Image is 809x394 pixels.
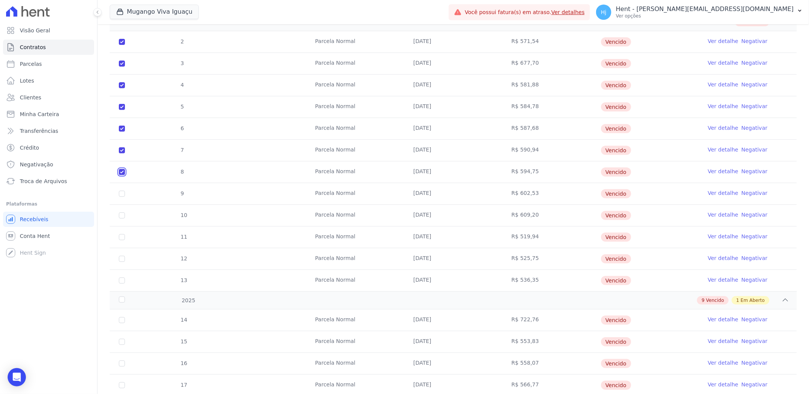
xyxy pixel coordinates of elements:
[601,81,631,90] span: Vencido
[404,227,502,248] td: [DATE]
[119,147,125,153] input: default
[708,211,738,219] a: Ver detalhe
[502,75,601,96] td: R$ 581,88
[502,353,601,374] td: R$ 558,07
[601,276,631,285] span: Vencido
[20,60,42,68] span: Parcelas
[601,146,631,155] span: Vencido
[404,205,502,226] td: [DATE]
[6,199,91,209] div: Plataformas
[708,102,738,110] a: Ver detalhe
[3,56,94,72] a: Parcelas
[180,190,184,196] span: 9
[180,382,187,388] span: 17
[708,59,738,67] a: Ver detalhe
[119,126,125,132] input: default
[742,233,768,239] a: Negativar
[180,125,184,131] span: 6
[601,337,631,346] span: Vencido
[119,339,125,345] input: default
[110,5,199,19] button: Mugango Viva Iguaçu
[119,382,125,388] input: default
[742,255,768,261] a: Negativar
[708,254,738,262] a: Ver detalhe
[3,73,94,88] a: Lotes
[502,205,601,226] td: R$ 609,20
[702,297,705,304] span: 9
[708,146,738,153] a: Ver detalhe
[741,297,765,304] span: Em Aberto
[404,31,502,53] td: [DATE]
[404,183,502,204] td: [DATE]
[552,9,585,15] a: Ver detalhes
[708,276,738,284] a: Ver detalhe
[119,212,125,219] input: default
[180,169,184,175] span: 8
[306,205,404,226] td: Parcela Normal
[742,381,768,388] a: Negativar
[502,309,601,331] td: R$ 722,76
[119,39,125,45] input: default
[404,331,502,353] td: [DATE]
[502,331,601,353] td: R$ 553,83
[736,297,739,304] span: 1
[119,82,125,88] input: default
[601,102,631,112] span: Vencido
[180,60,184,66] span: 3
[180,360,187,366] span: 16
[601,211,631,220] span: Vencido
[742,316,768,322] a: Negativar
[742,168,768,174] a: Negativar
[601,59,631,68] span: Vencido
[20,161,53,168] span: Negativação
[706,297,724,304] span: Vencido
[601,233,631,242] span: Vencido
[502,161,601,183] td: R$ 594,75
[3,23,94,38] a: Visão Geral
[616,5,794,13] p: Hent - [PERSON_NAME][EMAIL_ADDRESS][DOMAIN_NAME]
[404,118,502,139] td: [DATE]
[742,60,768,66] a: Negativar
[601,359,631,368] span: Vencido
[742,190,768,196] a: Negativar
[119,191,125,197] input: default
[180,147,184,153] span: 7
[3,40,94,55] a: Contratos
[708,233,738,240] a: Ver detalhe
[306,248,404,270] td: Parcela Normal
[306,353,404,374] td: Parcela Normal
[3,174,94,189] a: Troca de Arquivos
[404,75,502,96] td: [DATE]
[601,316,631,325] span: Vencido
[3,212,94,227] a: Recebíveis
[742,38,768,44] a: Negativar
[180,255,187,262] span: 12
[708,37,738,45] a: Ver detalhe
[306,183,404,204] td: Parcela Normal
[502,248,601,270] td: R$ 525,75
[708,81,738,88] a: Ver detalhe
[119,234,125,240] input: default
[742,212,768,218] a: Negativar
[119,278,125,284] input: default
[181,297,195,305] span: 2025
[20,144,39,152] span: Crédito
[20,43,46,51] span: Contratos
[119,169,125,175] input: default
[20,27,50,34] span: Visão Geral
[3,123,94,139] a: Transferências
[708,167,738,175] a: Ver detalhe
[742,360,768,366] a: Negativar
[742,125,768,131] a: Negativar
[404,248,502,270] td: [DATE]
[601,167,631,177] span: Vencido
[20,127,58,135] span: Transferências
[306,140,404,161] td: Parcela Normal
[708,316,738,323] a: Ver detalhe
[306,31,404,53] td: Parcela Normal
[742,103,768,109] a: Negativar
[306,270,404,291] td: Parcela Normal
[404,309,502,331] td: [DATE]
[180,82,184,88] span: 4
[616,13,794,19] p: Ver opções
